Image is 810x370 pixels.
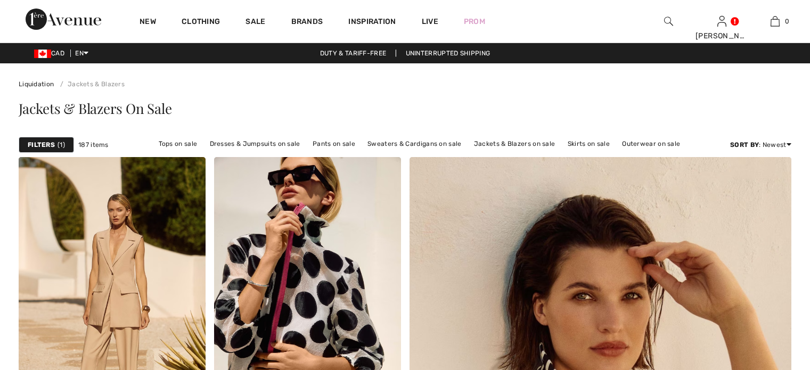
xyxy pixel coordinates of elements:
a: Sign In [717,16,726,26]
a: Outerwear on sale [617,137,685,151]
img: Canadian Dollar [34,50,51,58]
a: Pants on sale [307,137,361,151]
a: Prom [464,16,485,27]
a: Skirts on sale [562,137,615,151]
a: Sweaters & Cardigans on sale [362,137,467,151]
a: Jackets & Blazers on sale [469,137,561,151]
img: My Info [717,15,726,28]
a: Clothing [182,17,220,28]
div: [PERSON_NAME] [696,30,748,42]
span: CAD [34,50,69,57]
a: New [140,17,156,28]
span: Jackets & Blazers On Sale [19,99,172,118]
a: Tops on sale [153,137,203,151]
a: Jackets & Blazers [56,80,125,88]
a: 0 [749,15,801,28]
a: Liquidation [19,80,54,88]
a: Sale [246,17,265,28]
img: search the website [664,15,673,28]
span: 187 items [78,140,109,150]
span: EN [75,50,88,57]
a: Dresses & Jumpsuits on sale [204,137,306,151]
a: Live [422,16,438,27]
strong: Filters [28,140,55,150]
img: My Bag [771,15,780,28]
span: 0 [785,17,789,26]
div: : Newest [730,140,791,150]
a: Brands [291,17,323,28]
strong: Sort By [730,141,759,149]
img: 1ère Avenue [26,9,101,30]
span: 1 [58,140,65,150]
span: Inspiration [348,17,396,28]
